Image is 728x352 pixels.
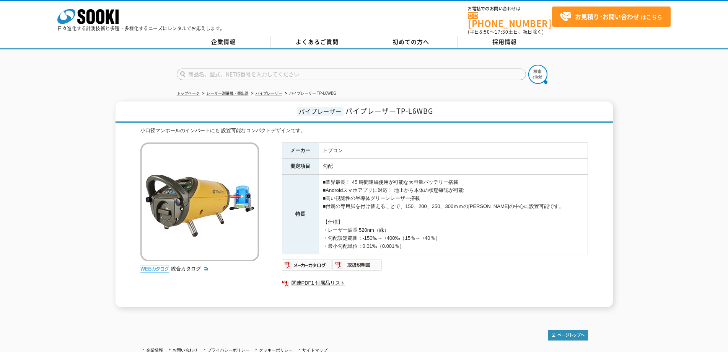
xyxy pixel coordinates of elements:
span: 初めての方へ [393,38,429,46]
a: レーザー測量機・墨出器 [207,91,249,95]
a: 企業情報 [177,36,270,48]
img: トップページへ [548,330,588,341]
img: 取扱説明書 [332,259,382,271]
span: 17:30 [495,28,508,35]
span: はこちら [560,11,662,23]
span: 8:50 [479,28,490,35]
a: メーカーカタログ [282,264,332,270]
img: btn_search.png [528,65,547,84]
a: トップページ [177,91,200,95]
a: よくあるご質問 [270,36,364,48]
td: トプコン [319,142,588,159]
p: 日々進化する計測技術と多種・多様化するニーズにレンタルでお応えします。 [57,26,225,31]
a: [PHONE_NUMBER] [468,12,552,28]
th: 測定項目 [282,159,319,175]
a: パイプレーザー [256,91,282,95]
span: お電話でのお問い合わせは [468,7,552,11]
a: 初めての方へ [364,36,458,48]
input: 商品名、型式、NETIS番号を入力してください [177,69,526,80]
th: メーカー [282,142,319,159]
img: webカタログ [140,265,169,273]
a: 採用情報 [458,36,552,48]
strong: お見積り･お問い合わせ [575,12,639,21]
a: 関連PDF1 付属品リスト [282,278,588,288]
span: パイプレーザーTP-L6WBG [345,106,433,116]
div: 小口径マンホールのインバートにも 設置可能なコンパクトデザインです。 [140,127,588,135]
li: パイプレーザー TP-L6WBG [283,90,337,98]
a: 総合カタログ [171,266,208,272]
span: パイプレーザー [297,107,344,116]
img: パイプレーザー TP-L6WBG [140,142,259,261]
td: ■業界最長！ 45 時間連続使用が可能な大容量バッテリー搭載 ■Androidスマホアプリに対応！ 地上から本体の状態確認が可能 ■高い視認性の半導体グリーンレーザー搭載 ■付属の専用脚を付け替... [319,175,588,254]
a: 取扱説明書 [332,264,382,270]
th: 特長 [282,175,319,254]
span: (平日 ～ 土日、祝日除く) [468,28,544,35]
a: お見積り･お問い合わせはこちら [552,7,671,27]
img: メーカーカタログ [282,259,332,271]
td: 勾配 [319,159,588,175]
